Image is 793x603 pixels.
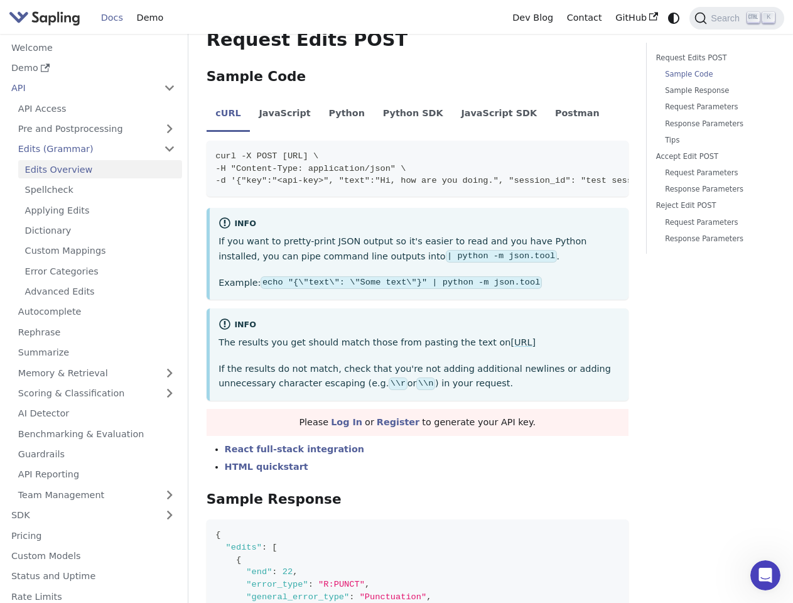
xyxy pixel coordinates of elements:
span: , [293,567,298,577]
a: Dictionary [18,222,182,240]
a: Demo [4,59,182,77]
a: SDK [4,506,157,524]
a: Reject Edit POST [656,200,770,212]
a: Rephrase [11,323,182,341]
code: | python -m json.tool [446,250,557,263]
a: Request Parameters [665,167,766,179]
span: -H "Content-Type: application/json" \ [215,164,406,173]
a: AI Detector [11,405,182,423]
div: info [218,217,619,232]
p: The results you get should match those from pasting the text on [218,335,619,350]
a: Edits Overview [18,160,182,178]
a: Custom Models [4,547,182,565]
span: "end" [246,567,272,577]
a: Custom Mappings [18,242,182,260]
a: Welcome [4,38,182,57]
span: Search [707,13,747,23]
code: echo "{\"text\": \"Some text\"}" | python -m json.tool [261,276,541,289]
button: Collapse sidebar category 'API' [157,79,182,97]
a: Scoring & Classification [11,384,182,403]
h3: Sample Code [207,68,628,85]
span: "error_type" [246,580,308,589]
li: cURL [207,97,250,132]
a: React full-stack integration [225,444,364,454]
span: 22 [283,567,293,577]
button: Expand sidebar category 'SDK' [157,506,182,524]
span: { [215,530,220,540]
a: Guardrails [11,445,182,464]
span: : [349,592,354,602]
a: Sample Response [665,85,766,97]
h2: Request Edits POST [207,29,628,52]
div: Please or to generate your API key. [207,409,628,437]
a: Team Management [11,486,182,504]
a: [URL] [510,337,536,347]
span: : [272,567,277,577]
h3: Sample Response [207,491,628,508]
a: Response Parameters [665,183,766,195]
a: Accept Edit POST [656,151,770,163]
a: Response Parameters [665,118,766,130]
span: "general_error_type" [246,592,349,602]
img: Sapling.ai [9,9,80,27]
li: Python SDK [374,97,452,132]
a: Docs [94,8,130,28]
a: Error Categories [18,262,182,280]
a: HTML quickstart [225,462,308,472]
a: Dev Blog [505,8,559,28]
button: Switch between dark and light mode (currently system mode) [665,9,683,27]
p: Example: [218,276,619,291]
span: , [426,592,431,602]
a: API Reporting [11,465,182,484]
a: Autocomplete [11,303,182,321]
span: : [262,543,267,552]
a: Sapling.ai [9,9,85,27]
span: [ [272,543,277,552]
p: If you want to pretty-print JSON output so it's easier to read and you have Python installed, you... [218,234,619,264]
span: -d '{"key":"<api-key>", "text":"Hi, how are you doing.", "session_id": "test session"}' [215,176,663,185]
a: Pre and Postprocessing [11,120,182,138]
a: Advanced Edits [18,283,182,301]
li: Postman [546,97,609,132]
a: Request Parameters [665,217,766,229]
a: Edits (Grammar) [11,140,182,158]
li: Python [320,97,374,132]
iframe: Intercom live chat [750,560,780,590]
code: \\r [389,378,407,390]
a: API [4,79,157,97]
span: curl -X POST [URL] \ [215,151,318,161]
span: : [308,580,313,589]
a: Applying Edits [18,201,182,219]
a: Summarize [11,344,182,362]
a: API Access [11,99,182,117]
span: "R:PUNCT" [318,580,365,589]
a: Status and Uptime [4,567,182,585]
a: Request Parameters [665,101,766,113]
span: "edits" [226,543,262,552]
a: Demo [130,8,170,28]
a: Memory & Retrieval [11,364,182,382]
p: If the results do not match, check that you're not adding additional newlines or adding unnecessa... [218,362,619,392]
a: Log In [331,417,362,427]
kbd: K [762,12,775,23]
button: Search (Ctrl+K) [689,7,784,30]
a: Contact [560,8,609,28]
a: GitHub [608,8,664,28]
a: Tips [665,134,766,146]
span: "Punctuation" [360,592,427,602]
code: \\n [416,378,434,390]
li: JavaScript SDK [452,97,546,132]
a: Register [377,417,419,427]
span: { [236,555,241,565]
a: Spellcheck [18,181,182,199]
a: Response Parameters [665,233,766,245]
a: Sample Code [665,68,766,80]
div: info [218,318,619,333]
li: JavaScript [250,97,320,132]
span: , [365,580,370,589]
a: Request Edits POST [656,52,770,64]
a: Benchmarking & Evaluation [11,425,182,443]
a: Pricing [4,526,182,545]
